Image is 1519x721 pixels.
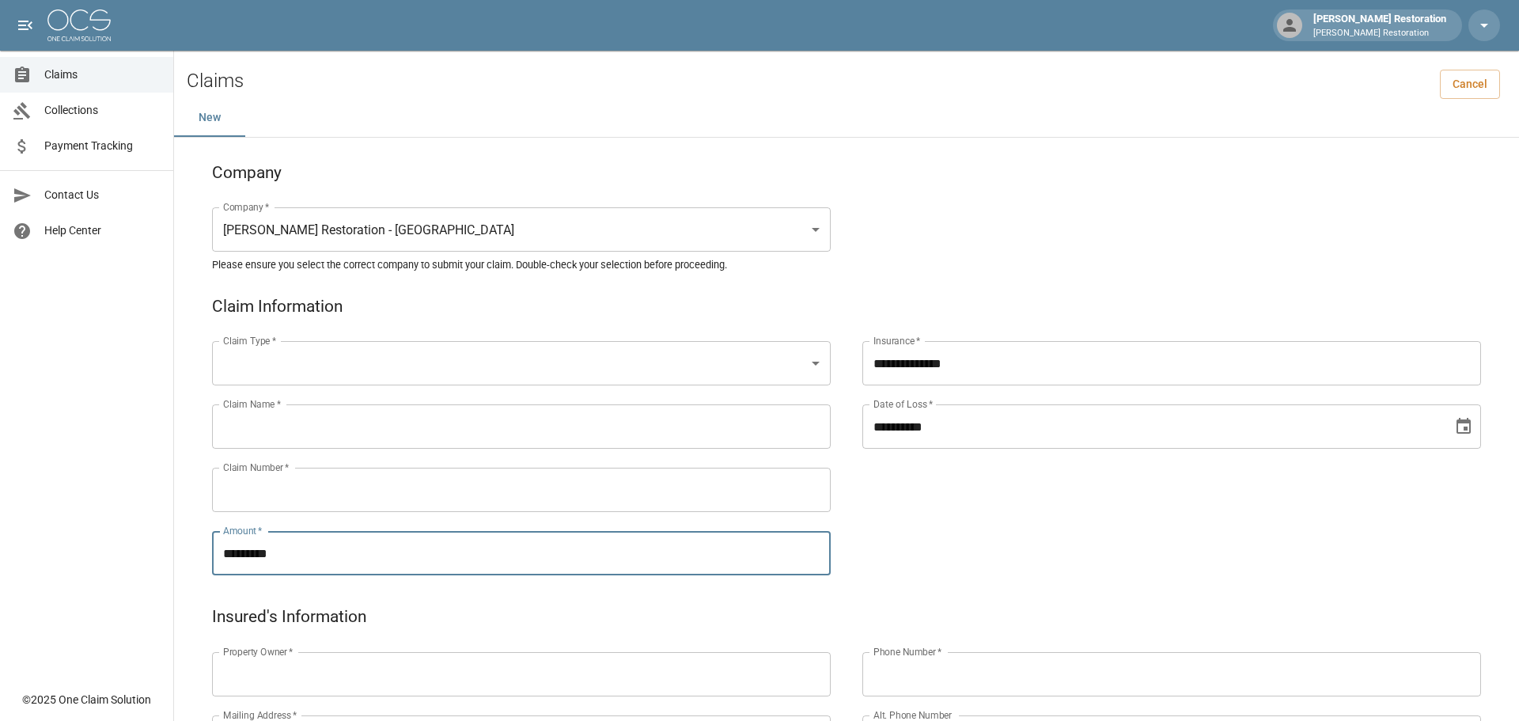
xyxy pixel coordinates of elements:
[44,102,161,119] span: Collections
[223,397,281,411] label: Claim Name
[223,461,289,474] label: Claim Number
[44,66,161,83] span: Claims
[174,99,245,137] button: New
[873,397,933,411] label: Date of Loss
[1448,411,1479,442] button: Choose date, selected date is Aug 19, 2025
[873,334,920,347] label: Insurance
[1307,11,1453,40] div: [PERSON_NAME] Restoration
[44,138,161,154] span: Payment Tracking
[223,645,294,658] label: Property Owner
[9,9,41,41] button: open drawer
[223,200,270,214] label: Company
[22,692,151,708] div: © 2025 One Claim Solution
[44,222,161,239] span: Help Center
[873,645,941,658] label: Phone Number
[1313,27,1446,40] p: [PERSON_NAME] Restoration
[212,258,1481,271] h5: Please ensure you select the correct company to submit your claim. Double-check your selection be...
[223,524,263,537] label: Amount
[174,99,1519,137] div: dynamic tabs
[47,9,111,41] img: ocs-logo-white-transparent.png
[187,70,244,93] h2: Claims
[1440,70,1500,99] a: Cancel
[212,207,831,252] div: [PERSON_NAME] Restoration - [GEOGRAPHIC_DATA]
[223,334,276,347] label: Claim Type
[44,187,161,203] span: Contact Us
